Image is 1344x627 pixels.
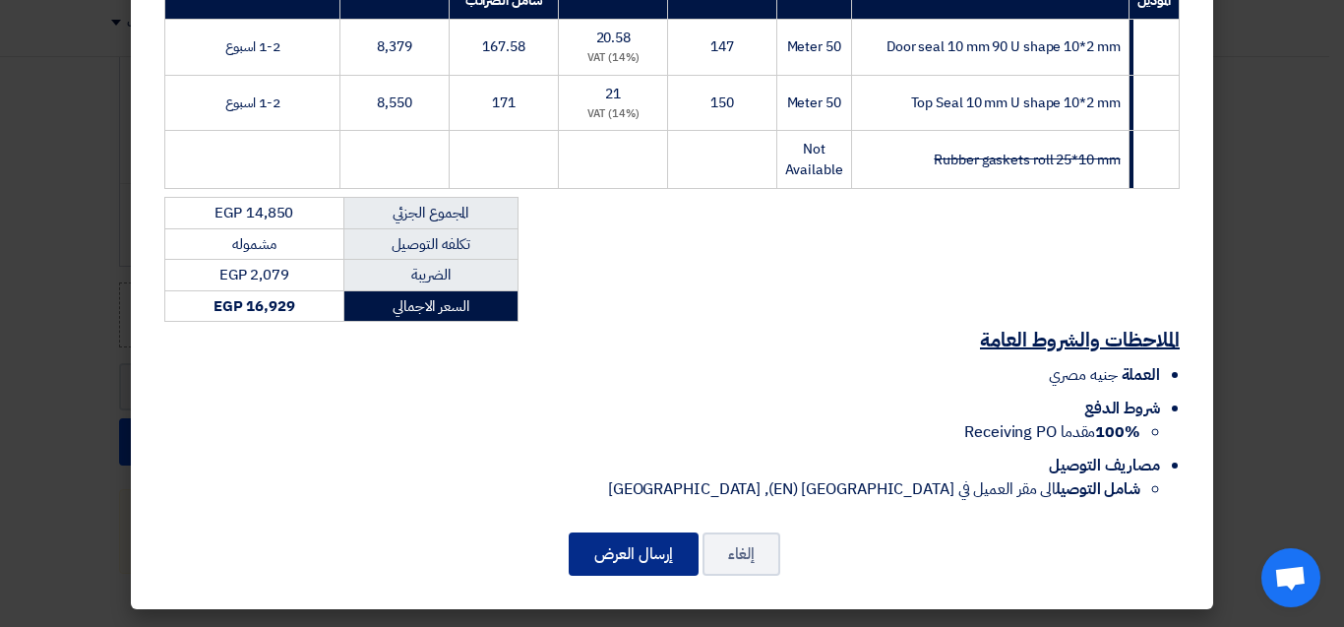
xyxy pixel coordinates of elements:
[596,28,632,48] span: 20.58
[1095,420,1140,444] strong: 100%
[343,260,518,291] td: الضريبة
[225,93,280,113] span: 1-2 اسبوع
[1084,397,1160,420] span: شروط الدفع
[1049,454,1160,477] span: مصاريف التوصيل
[343,290,518,322] td: السعر الاجمالي
[377,93,412,113] span: 8,550
[219,264,289,285] span: EGP 2,079
[569,533,699,576] button: إرسال العرض
[492,93,516,113] span: 171
[710,93,734,113] span: 150
[934,150,1120,170] strike: Rubber gaskets roll 25*10 mm
[710,36,734,57] span: 147
[980,325,1180,354] u: الملاحظات والشروط العامة
[567,106,659,123] div: (14%) VAT
[703,533,780,576] button: إلغاء
[214,295,295,317] strong: EGP 16,929
[787,36,841,57] span: 50 Meter
[886,36,1121,57] span: Door seal 10 mm 90 U shape 10*2 mm
[1261,548,1320,607] div: Open chat
[1122,363,1160,387] span: العملة
[232,233,275,255] span: مشموله
[964,420,1140,444] span: مقدما Receiving PO
[785,139,843,180] span: Not Available
[343,198,518,229] td: المجموع الجزئي
[1049,363,1117,387] span: جنيه مصري
[567,50,659,67] div: (14%) VAT
[165,198,344,229] td: EGP 14,850
[605,84,621,104] span: 21
[164,477,1140,501] li: الى مقر العميل في [GEOGRAPHIC_DATA] (EN), [GEOGRAPHIC_DATA]
[225,36,280,57] span: 1-2 اسبوع
[1056,477,1140,501] strong: شامل التوصيل
[377,36,412,57] span: 8,379
[787,93,841,113] span: 50 Meter
[482,36,524,57] span: 167.58
[343,228,518,260] td: تكلفه التوصيل
[911,93,1121,113] span: Top Seal 10 mm U shape 10*2 mm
